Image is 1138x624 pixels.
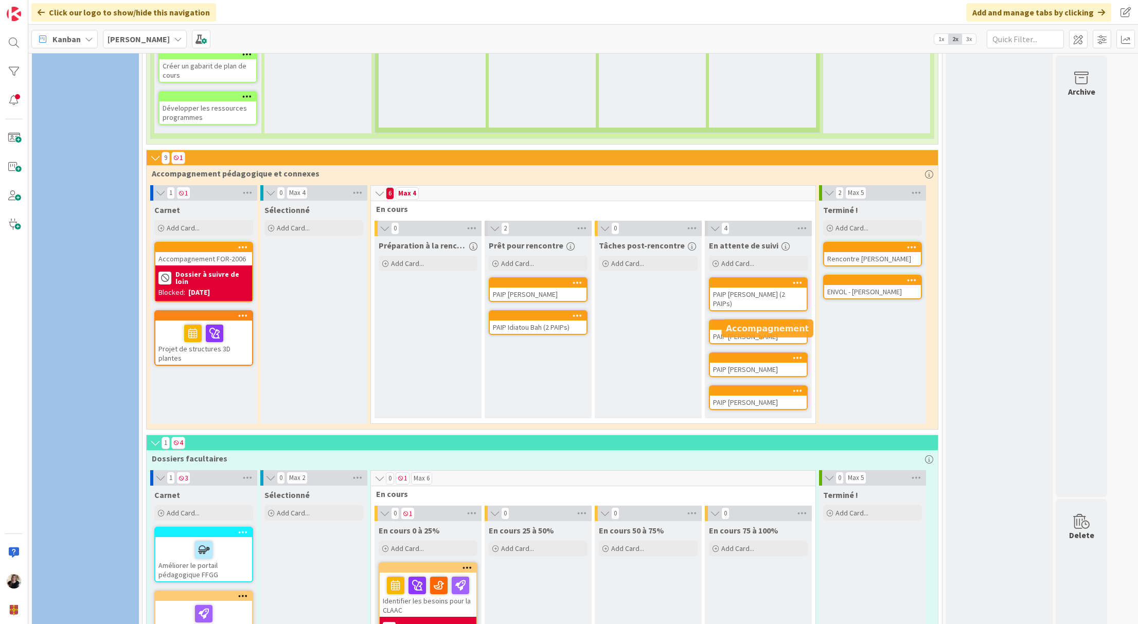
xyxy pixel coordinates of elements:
span: 6 [386,187,394,200]
span: Add Card... [167,223,200,233]
div: Identifier les besoins pour la CLAAC [380,573,476,617]
span: 0 [611,507,619,520]
div: Archive [1068,85,1095,98]
span: Add Card... [501,544,534,553]
span: 0 [391,222,399,235]
div: PAIP [PERSON_NAME] [710,386,807,409]
div: ENVOL - [PERSON_NAME] [824,276,921,298]
span: 3x [962,34,976,44]
span: 1 [162,437,170,449]
span: 0 [611,222,619,235]
span: Tâches post-rencontre [599,240,685,251]
div: PAIP Idiatou Bah (2 PAIPs) [490,311,586,334]
span: 0 [386,472,394,485]
div: PAIP [PERSON_NAME] (2 PAIPs) [710,288,807,310]
div: Accompagnement FOR-2006 [155,252,252,265]
div: PAIP [PERSON_NAME] [710,363,807,376]
div: Projet de structures 3D plantes [155,311,252,365]
span: En cours [376,489,803,499]
div: Max 2 [289,475,305,480]
div: ENVOL - [PERSON_NAME] [824,285,921,298]
span: Add Card... [391,544,424,553]
b: Dossier à suivre de loin [175,271,249,285]
div: PAIP [PERSON_NAME] [710,330,807,343]
span: 0 [391,507,399,520]
span: 1 [396,472,410,485]
span: Add Card... [611,544,644,553]
div: Max 4 [398,191,416,196]
div: Max 5 [848,190,864,195]
span: Carnet [154,490,180,500]
span: 0 [721,507,730,520]
span: Add Card... [721,544,754,553]
span: 0 [835,472,844,484]
div: Rencontre [PERSON_NAME] [824,252,921,265]
div: Développer les ressources programmes [159,92,256,124]
div: Blocked: [158,287,185,298]
div: Click our logo to show/hide this navigation [31,3,216,22]
span: Prêt pour rencontre [489,240,563,251]
h5: Accompagnement [726,323,809,333]
span: 0 [277,472,285,484]
div: Améliorer le portail pédagogique FFGG [155,537,252,581]
span: Dossiers facultaires [152,453,925,463]
span: Carnet [154,205,180,215]
span: Add Card... [277,223,310,233]
span: 0 [277,187,285,199]
span: Add Card... [501,259,534,268]
span: En cours 25 à 50% [489,525,554,536]
span: Add Card... [611,259,644,268]
div: PAIP [PERSON_NAME] [490,278,586,301]
span: Kanban [52,33,81,45]
span: Sélectionné [264,490,310,500]
span: En cours 50 à 75% [599,525,664,536]
span: 1 [176,187,190,199]
span: En attente de suivi [709,240,778,251]
div: Max 6 [414,476,430,481]
input: Quick Filter... [987,30,1064,48]
div: Créer un gabarit de plan de cours [159,50,256,82]
div: [DATE] [188,287,210,298]
span: 4 [171,437,185,449]
span: Terminé ! [823,205,858,215]
div: Add and manage tabs by clicking [966,3,1111,22]
div: PAIP Idiatou Bah (2 PAIPs) [490,320,586,334]
div: Max 5 [848,475,864,480]
span: 9 [162,152,170,164]
span: 2 [501,222,509,235]
span: Add Card... [835,508,868,518]
span: Préparation à la rencontre [379,240,466,251]
span: 2 [835,187,844,199]
div: PAIP [PERSON_NAME] [710,320,807,343]
div: Accompagnement FOR-2006 [155,243,252,265]
span: 1 [167,472,175,484]
span: 4 [721,222,730,235]
div: Développer les ressources programmes [159,101,256,124]
span: En cours 0 à 25% [379,525,440,536]
span: Add Card... [167,508,200,518]
img: avatar [7,603,21,617]
div: PAIP [PERSON_NAME] [710,396,807,409]
span: Add Card... [721,259,754,268]
div: PAIP [PERSON_NAME] (2 PAIPs) [710,278,807,310]
span: 1 [171,152,185,164]
span: 1x [934,34,948,44]
span: Add Card... [277,508,310,518]
span: 1 [167,187,175,199]
span: 1 [401,507,415,520]
div: PAIP [PERSON_NAME] [710,353,807,376]
img: MB [7,574,21,589]
div: Projet de structures 3D plantes [155,320,252,365]
img: Visit kanbanzone.com [7,7,21,21]
div: Delete [1069,529,1094,541]
span: Sélectionné [264,205,310,215]
span: Terminé ! [823,490,858,500]
div: Rencontre [PERSON_NAME] [824,243,921,265]
div: PAIP [PERSON_NAME] [490,288,586,301]
span: 0 [501,507,509,520]
span: 2x [948,34,962,44]
span: 3 [176,472,190,484]
div: Identifier les besoins pour la CLAAC [380,563,476,617]
span: Add Card... [835,223,868,233]
span: Accompagnement pédagogique et connexes [152,168,925,179]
